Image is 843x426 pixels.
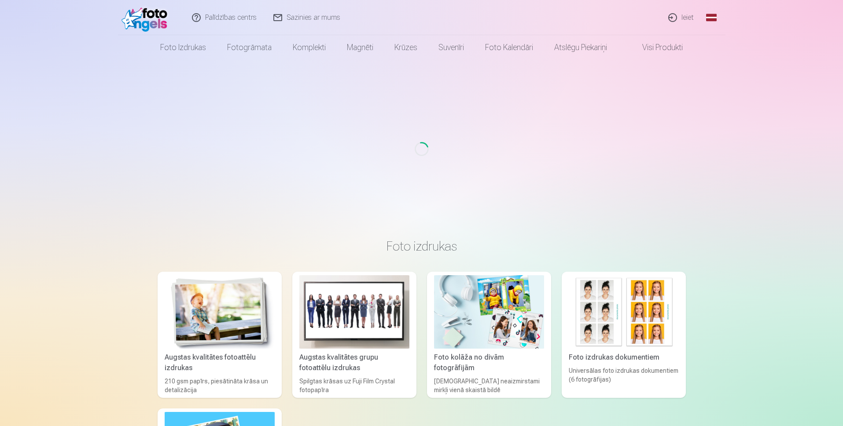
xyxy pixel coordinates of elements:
div: Foto kolāža no divām fotogrāfijām [431,352,548,373]
div: Universālas foto izdrukas dokumentiem (6 fotogrāfijas) [565,366,682,394]
a: Augstas kvalitātes fotoattēlu izdrukasAugstas kvalitātes fotoattēlu izdrukas210 gsm papīrs, piesā... [158,272,282,398]
a: Komplekti [282,35,336,60]
a: Foto kalendāri [475,35,544,60]
div: [DEMOGRAPHIC_DATA] neaizmirstami mirkļi vienā skaistā bildē [431,377,548,394]
img: Augstas kvalitātes grupu fotoattēlu izdrukas [299,275,409,349]
a: Foto izdrukas [150,35,217,60]
img: Foto izdrukas dokumentiem [569,275,679,349]
img: Foto kolāža no divām fotogrāfijām [434,275,544,349]
a: Foto izdrukas dokumentiemFoto izdrukas dokumentiemUniversālas foto izdrukas dokumentiem (6 fotogr... [562,272,686,398]
a: Fotogrāmata [217,35,282,60]
img: /v1 [121,4,172,32]
a: Suvenīri [428,35,475,60]
a: Atslēgu piekariņi [544,35,618,60]
a: Visi produkti [618,35,693,60]
div: Foto izdrukas dokumentiem [565,352,682,363]
h3: Foto izdrukas [165,238,679,254]
a: Foto kolāža no divām fotogrāfijāmFoto kolāža no divām fotogrāfijām[DEMOGRAPHIC_DATA] neaizmirstam... [427,272,551,398]
div: Augstas kvalitātes grupu fotoattēlu izdrukas [296,352,413,373]
a: Magnēti [336,35,384,60]
img: Augstas kvalitātes fotoattēlu izdrukas [165,275,275,349]
div: Augstas kvalitātes fotoattēlu izdrukas [161,352,278,373]
a: Augstas kvalitātes grupu fotoattēlu izdrukasAugstas kvalitātes grupu fotoattēlu izdrukasSpilgtas ... [292,272,416,398]
div: Spilgtas krāsas uz Fuji Film Crystal fotopapīra [296,377,413,394]
a: Krūzes [384,35,428,60]
div: 210 gsm papīrs, piesātināta krāsa un detalizācija [161,377,278,394]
